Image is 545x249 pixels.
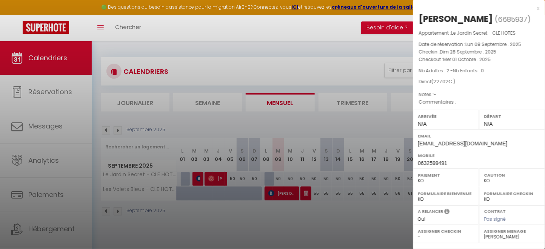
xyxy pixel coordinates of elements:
div: [PERSON_NAME] [419,13,493,25]
div: x [413,4,539,13]
span: Pas signé [484,216,506,222]
label: A relancer [418,208,443,215]
span: - [434,91,436,98]
p: Date de réservation : [419,41,539,48]
p: Notes : [419,91,539,98]
label: Assigner Menage [484,228,540,235]
label: Départ [484,113,540,120]
label: Formulaire Bienvenue [418,190,474,197]
span: Nb Enfants : 0 [453,67,484,74]
button: Ouvrir le widget de chat LiveChat [6,3,29,26]
label: Email [418,132,540,140]
span: ( ) [495,14,531,24]
span: Dim 28 Septembre . 2025 [440,49,496,55]
span: ( € ) [431,78,455,85]
label: Arrivée [418,113,474,120]
span: N/A [418,121,426,127]
span: Nb Adultes : 2 - [419,67,484,74]
div: Direct [419,78,539,86]
p: Checkin : [419,48,539,56]
label: Paiement [418,171,474,179]
label: Contrat [484,208,506,213]
i: Sélectionner OUI si vous souhaiter envoyer les séquences de messages post-checkout [444,208,450,217]
span: Le Jardin Secret - CLE HOTES [451,30,516,36]
label: Mobile [418,152,540,159]
p: Commentaires : [419,98,539,106]
span: Mer 01 Octobre . 2025 [443,56,491,63]
span: 227.02 [433,78,448,85]
span: - [456,99,459,105]
span: N/A [484,121,493,127]
p: Checkout : [419,56,539,63]
span: [EMAIL_ADDRESS][DOMAIN_NAME] [418,141,507,147]
span: 0632599491 [418,160,447,166]
span: Lun 08 Septembre . 2025 [465,41,521,47]
label: Assigner Checkin [418,228,474,235]
span: 6685937 [498,15,527,24]
label: Formulaire Checkin [484,190,540,197]
label: Caution [484,171,540,179]
p: Appartement : [419,29,539,37]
